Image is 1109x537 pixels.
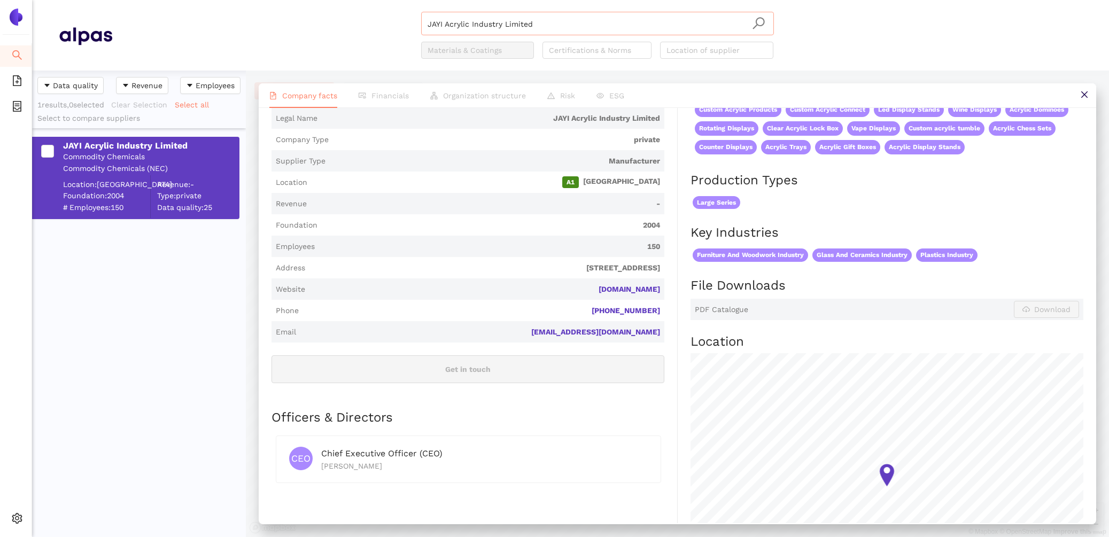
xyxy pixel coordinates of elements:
[948,103,1001,117] span: Wine Displays
[330,156,660,167] span: Manufacturer
[111,96,174,113] button: Clear Selection
[847,121,900,136] span: Vape Displays
[371,91,409,100] span: Financials
[609,91,624,100] span: ESG
[691,277,1083,295] h2: File Downloads
[560,91,575,100] span: Risk
[321,448,443,458] span: Chief Executive Officer (CEO)
[63,140,238,152] div: JAYI Acrylic Industry Limited
[319,242,660,252] span: 150
[815,140,880,154] span: Acrylic Gift Boxes
[63,179,150,190] div: Location: [GEOGRAPHIC_DATA]
[359,92,366,99] span: fund-view
[276,263,305,274] span: Address
[12,46,22,67] span: search
[596,92,604,99] span: eye
[989,121,1056,136] span: Acrylic Chess Sets
[322,113,660,124] span: JAYI Acrylic Industry Limited
[276,177,307,188] span: Location
[157,202,238,213] span: Data quality: 25
[7,9,25,26] img: Logo
[37,113,241,124] div: Select to compare suppliers
[291,447,310,470] span: CEO
[812,248,912,262] span: Glass And Ceramics Industry
[1080,90,1089,99] span: close
[43,82,51,90] span: caret-down
[269,92,277,99] span: file-text
[174,96,216,113] button: Select all
[562,176,579,188] span: A1
[276,284,305,295] span: Website
[786,103,870,117] span: Custom Acrylic Connect
[752,17,765,30] span: search
[691,333,1083,351] h2: Location
[116,77,168,94] button: caret-downRevenue
[695,121,758,136] span: Rotating Displays
[276,306,299,316] span: Phone
[430,92,438,99] span: apartment
[695,305,748,315] span: PDF Catalogue
[186,82,193,90] span: caret-down
[37,100,104,109] span: 1 results, 0 selected
[333,135,660,145] span: private
[763,121,843,136] span: Clear Acrylic Lock Box
[12,97,22,119] span: container
[272,409,664,427] h2: Officers & Directors
[547,92,555,99] span: warning
[322,220,660,231] span: 2004
[276,156,325,167] span: Supplier Type
[443,91,526,100] span: Organization structure
[276,113,317,124] span: Legal Name
[311,199,660,209] span: -
[157,191,238,201] span: Type: private
[276,327,296,338] span: Email
[916,248,978,262] span: Plastics Industry
[63,191,150,201] span: Foundation: 2004
[693,248,808,262] span: Furniture And Woodwork Industry
[885,140,965,154] span: Acrylic Display Stands
[53,80,98,91] span: Data quality
[196,80,235,91] span: Employees
[309,263,660,274] span: [STREET_ADDRESS]
[691,224,1083,242] h2: Key Industries
[122,82,129,90] span: caret-down
[691,172,1083,190] h2: Production Types
[276,220,317,231] span: Foundation
[59,22,112,49] img: Homepage
[904,121,984,136] span: Custom acrylic tumble
[63,164,238,174] div: Commodity Chemicals (NEC)
[761,140,811,154] span: Acrylic Trays
[874,103,944,117] span: Led Display Stands
[63,152,238,162] div: Commodity Chemicals
[1072,83,1096,107] button: close
[63,202,150,213] span: # Employees: 150
[321,460,648,472] div: [PERSON_NAME]
[180,77,241,94] button: caret-downEmployees
[276,242,315,252] span: Employees
[1005,103,1068,117] span: Acrylic Dominoes
[131,80,162,91] span: Revenue
[695,103,781,117] span: Custom Acrylic Products
[12,509,22,531] span: setting
[693,196,740,209] span: Large Series
[282,91,337,100] span: Company facts
[175,99,209,111] span: Select all
[157,179,238,190] div: Revenue: -
[276,199,307,209] span: Revenue
[37,77,104,94] button: caret-downData quality
[276,135,329,145] span: Company Type
[312,176,660,188] span: [GEOGRAPHIC_DATA]
[695,140,757,154] span: Counter Displays
[12,72,22,93] span: file-add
